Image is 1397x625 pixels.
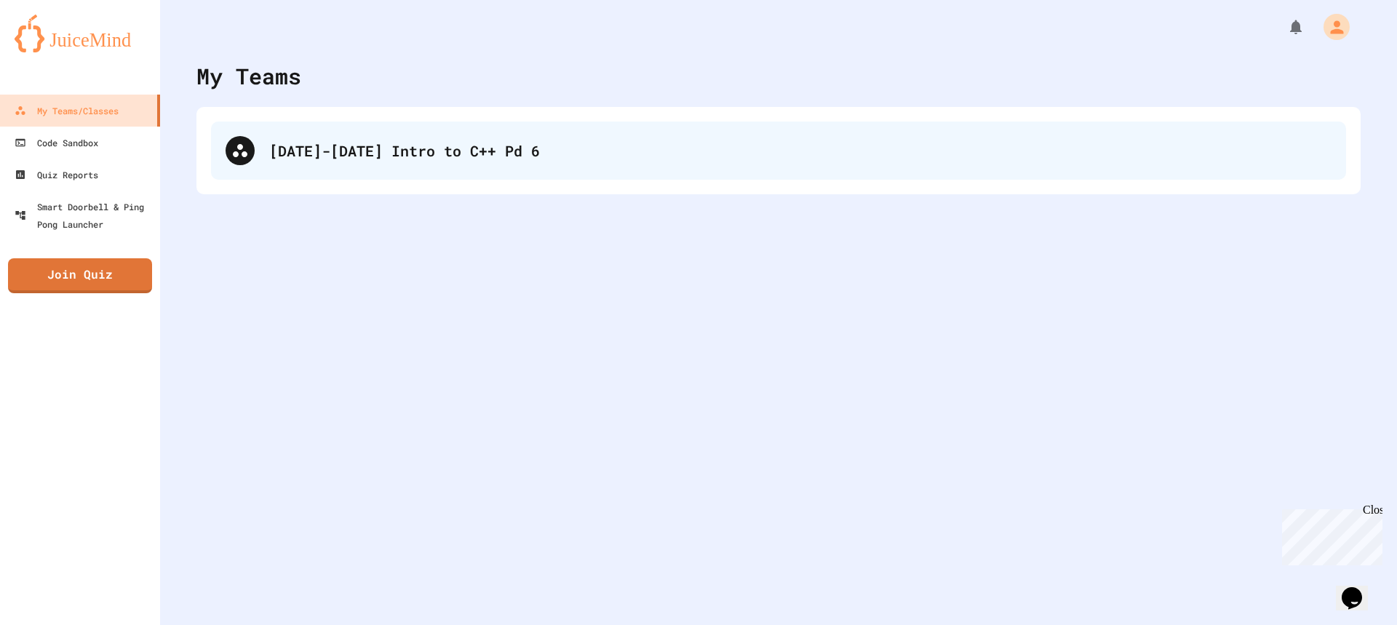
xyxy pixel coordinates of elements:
[15,134,98,151] div: Code Sandbox
[15,198,154,233] div: Smart Doorbell & Ping Pong Launcher
[15,102,119,119] div: My Teams/Classes
[1260,15,1308,39] div: My Notifications
[1308,10,1353,44] div: My Account
[15,15,146,52] img: logo-orange.svg
[15,166,98,183] div: Quiz Reports
[269,140,1332,162] div: [DATE]-[DATE] Intro to C++ Pd 6
[1276,503,1382,565] iframe: chat widget
[8,258,152,293] a: Join Quiz
[6,6,100,92] div: Chat with us now!Close
[1336,567,1382,610] iframe: chat widget
[211,122,1346,180] div: [DATE]-[DATE] Intro to C++ Pd 6
[196,60,301,92] div: My Teams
